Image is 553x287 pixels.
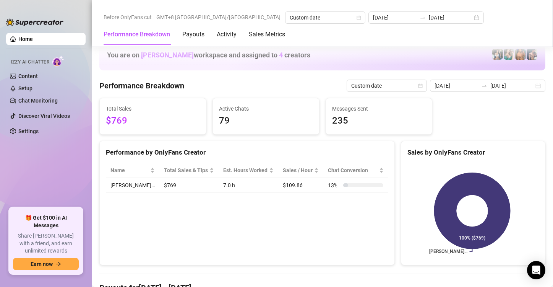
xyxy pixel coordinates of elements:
[429,249,467,254] text: [PERSON_NAME]…
[481,83,487,89] span: to
[104,30,170,39] div: Performance Breakdown
[217,30,237,39] div: Activity
[481,83,487,89] span: swap-right
[13,214,79,229] span: 🎁 Get $100 in AI Messages
[527,261,545,279] div: Open Intercom Messenger
[332,104,426,113] span: Messages Sent
[283,166,313,174] span: Sales / Hour
[332,114,426,128] span: 235
[435,82,478,90] input: Start date
[219,104,313,113] span: Active Chats
[429,13,472,22] input: End date
[420,15,426,21] span: to
[106,178,159,193] td: [PERSON_NAME]…
[182,30,204,39] div: Payouts
[223,166,268,174] div: Est. Hours Worked
[106,163,159,178] th: Name
[52,55,64,67] img: AI Chatter
[527,49,537,60] img: Axel
[13,232,79,255] span: Share [PERSON_NAME] with a friend, and earn unlimited rewards
[141,51,194,59] span: [PERSON_NAME]
[106,104,200,113] span: Total Sales
[328,181,340,189] span: 13 %
[159,178,219,193] td: $769
[18,36,33,42] a: Home
[31,261,53,267] span: Earn now
[219,178,278,193] td: 7.0 h
[18,113,70,119] a: Discover Viral Videos
[420,15,426,21] span: swap-right
[219,114,313,128] span: 79
[357,15,361,20] span: calendar
[328,166,377,174] span: Chat Conversion
[373,13,417,22] input: Start date
[504,49,514,60] img: Zaddy
[249,30,285,39] div: Sales Metrics
[99,80,184,91] h4: Performance Breakdown
[492,49,503,60] img: Katy
[13,258,79,270] button: Earn nowarrow-right
[156,11,281,23] span: GMT+8 [GEOGRAPHIC_DATA]/[GEOGRAPHIC_DATA]
[110,166,149,174] span: Name
[418,83,423,88] span: calendar
[351,80,422,91] span: Custom date
[6,18,63,26] img: logo-BBDzfeDw.svg
[11,59,49,66] span: Izzy AI Chatter
[18,85,32,91] a: Setup
[56,261,61,267] span: arrow-right
[18,128,39,134] a: Settings
[279,51,283,59] span: 4
[490,82,534,90] input: End date
[278,178,323,193] td: $109.86
[107,51,310,59] h1: You are on workspace and assigned to creators
[323,163,388,178] th: Chat Conversion
[164,166,208,174] span: Total Sales & Tips
[106,114,200,128] span: $769
[407,147,539,158] div: Sales by OnlyFans Creator
[515,49,526,60] img: JG
[18,98,58,104] a: Chat Monitoring
[18,73,38,79] a: Content
[290,12,361,23] span: Custom date
[159,163,219,178] th: Total Sales & Tips
[278,163,323,178] th: Sales / Hour
[104,11,152,23] span: Before OnlyFans cut
[106,147,388,158] div: Performance by OnlyFans Creator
